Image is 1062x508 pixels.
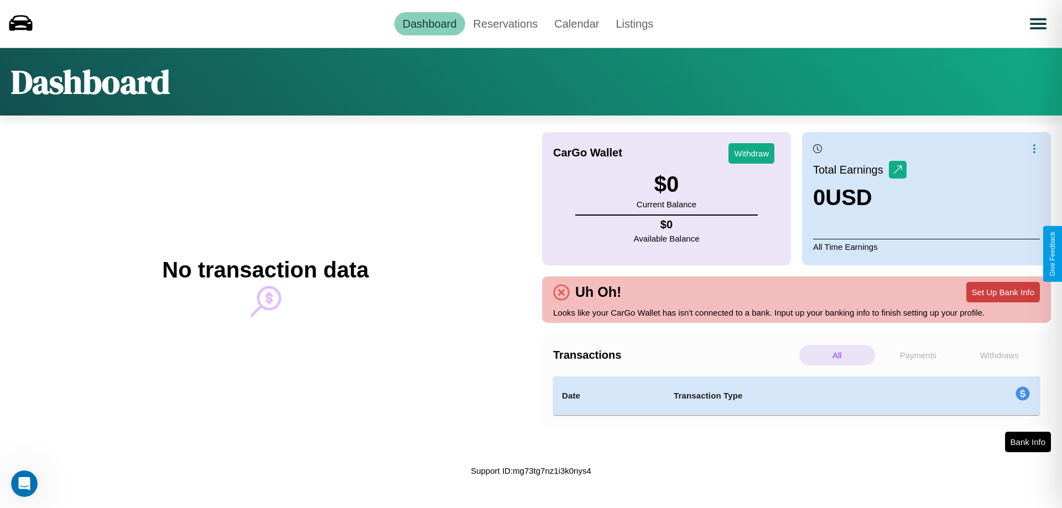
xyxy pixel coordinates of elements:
[961,345,1037,365] p: Withdraws
[465,12,546,35] a: Reservations
[546,12,607,35] a: Calendar
[799,345,875,365] p: All
[1049,232,1056,276] div: Give Feedback
[637,172,696,197] h3: $ 0
[553,146,622,159] h4: CarGo Wallet
[162,258,368,282] h2: No transaction data
[553,305,1040,320] p: Looks like your CarGo Wallet has isn't connected to a bank. Input up your banking info to finish ...
[674,389,925,402] h4: Transaction Type
[1005,432,1051,452] button: Bank Info
[634,218,700,231] h4: $ 0
[11,59,170,104] h1: Dashboard
[637,197,696,212] p: Current Balance
[813,185,907,210] h3: 0 USD
[1023,8,1054,39] button: Open menu
[570,284,627,300] h4: Uh Oh!
[471,463,591,478] p: Support ID: mg73tg7nz1i3k0nys4
[553,376,1040,415] table: simple table
[11,470,38,497] iframe: Intercom live chat
[813,160,889,180] p: Total Earnings
[553,349,796,362] h4: Transactions
[607,12,662,35] a: Listings
[634,231,700,246] p: Available Balance
[394,12,465,35] a: Dashboard
[813,239,1040,254] p: All Time Earnings
[966,282,1040,302] button: Set Up Bank Info
[881,345,956,365] p: Payments
[728,143,774,164] button: Withdraw
[562,389,656,402] h4: Date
